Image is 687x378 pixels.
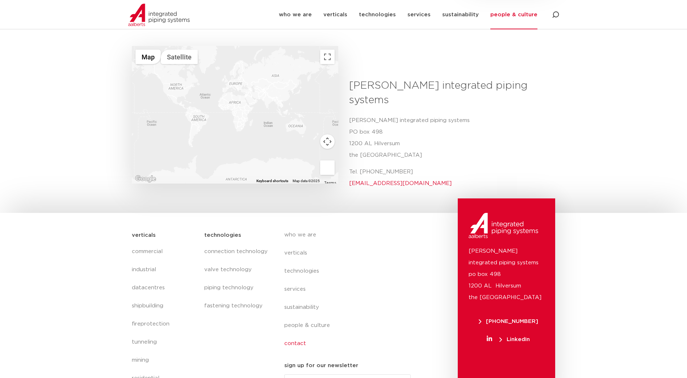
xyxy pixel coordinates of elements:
button: Show satellite imagery [161,50,198,64]
span: [PHONE_NUMBER] [479,319,538,324]
a: connection technology [204,243,269,261]
a: piping technology [204,279,269,297]
h5: technologies [204,230,241,241]
a: Open this area in Google Maps (opens a new window) [134,174,158,184]
h5: verticals [132,230,156,241]
a: tunneling [132,333,197,351]
p: Tel. [PHONE_NUMBER] [349,166,550,189]
button: Drag Pegman onto the map to open Street View [320,160,335,175]
button: Show street map [135,50,161,64]
nav: Menu [204,243,269,315]
a: [PHONE_NUMBER] [469,319,548,324]
img: Google [134,174,158,184]
a: who we are [284,226,417,244]
p: [PERSON_NAME] integrated piping systems PO box 498 1200 AL Hilversum the [GEOGRAPHIC_DATA] [349,115,550,161]
h3: [PERSON_NAME] integrated piping systems [349,79,550,108]
a: verticals [284,244,417,262]
a: fastening technology [204,297,269,315]
button: Map camera controls [320,134,335,149]
a: sustainability [284,298,417,316]
h5: sign up for our newsletter [284,360,358,371]
span: LinkedIn [499,337,530,342]
a: people & culture [284,316,417,335]
a: shipbuilding [132,297,197,315]
a: contact [284,335,417,353]
a: services [284,280,417,298]
p: [PERSON_NAME] integrated piping systems po box 498 1200 AL Hilversum the [GEOGRAPHIC_DATA] [469,245,544,303]
nav: Menu [284,226,417,353]
button: Toggle fullscreen view [320,50,335,64]
a: LinkedIn [469,337,548,342]
a: valve technology [204,261,269,279]
a: datacentres [132,279,197,297]
a: [EMAIL_ADDRESS][DOMAIN_NAME] [349,181,452,186]
a: mining [132,351,197,369]
a: Terms (opens in new tab) [324,181,336,185]
button: Keyboard shortcuts [256,178,288,184]
a: technologies [284,262,417,280]
span: Map data ©2025 [293,179,320,183]
a: fireprotection [132,315,197,333]
a: commercial [132,243,197,261]
a: industrial [132,261,197,279]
